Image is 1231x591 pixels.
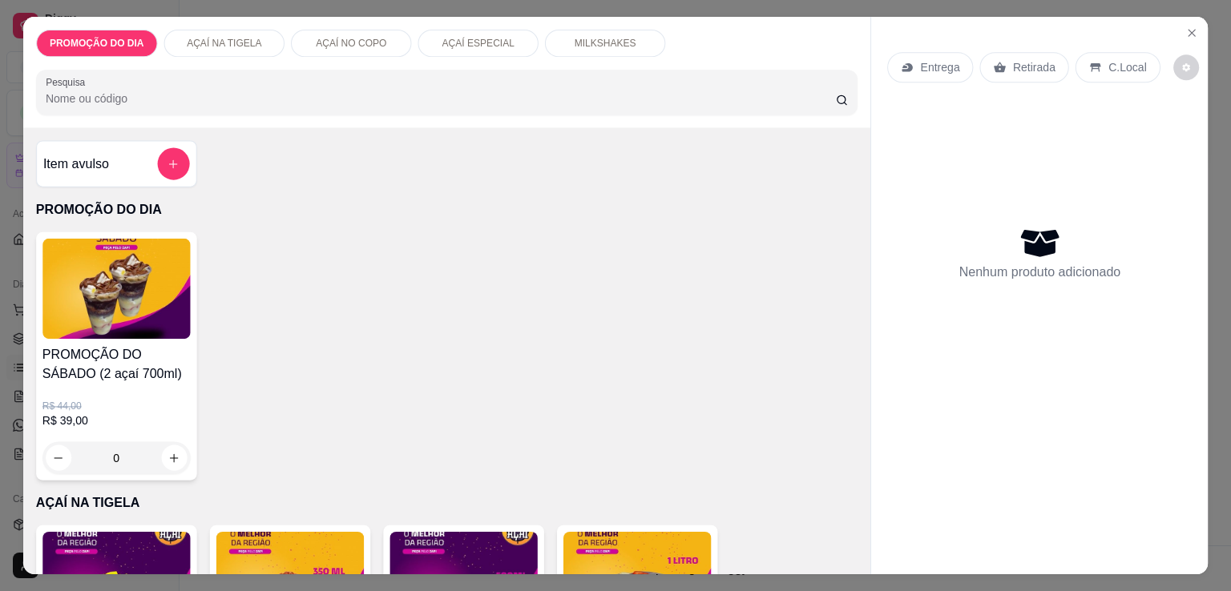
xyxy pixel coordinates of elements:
[157,148,189,180] button: add-separate-item
[575,37,636,50] p: MILKSHAKES
[1013,59,1055,75] p: Retirada
[42,239,191,339] img: product-image
[42,400,191,413] p: R$ 44,00
[959,263,1120,282] p: Nenhum produto adicionado
[1173,54,1199,80] button: decrease-product-quantity
[36,200,858,219] p: PROMOÇÃO DO DIA
[42,413,191,429] p: R$ 39,00
[442,37,514,50] p: AÇAÍ ESPECIAL
[42,345,191,384] h4: PROMOÇÃO DO SÁBADO (2 açaí 700ml)
[46,75,91,89] label: Pesquisa
[43,155,109,174] h4: Item avulso
[46,90,836,107] input: Pesquisa
[187,37,261,50] p: AÇAÍ NA TIGELA
[316,37,386,50] p: AÇAÍ NO COPO
[920,59,959,75] p: Entrega
[36,493,858,513] p: AÇAÍ NA TIGELA
[1108,59,1147,75] p: C.Local
[1179,20,1205,46] button: Close
[50,37,144,50] p: PROMOÇÃO DO DIA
